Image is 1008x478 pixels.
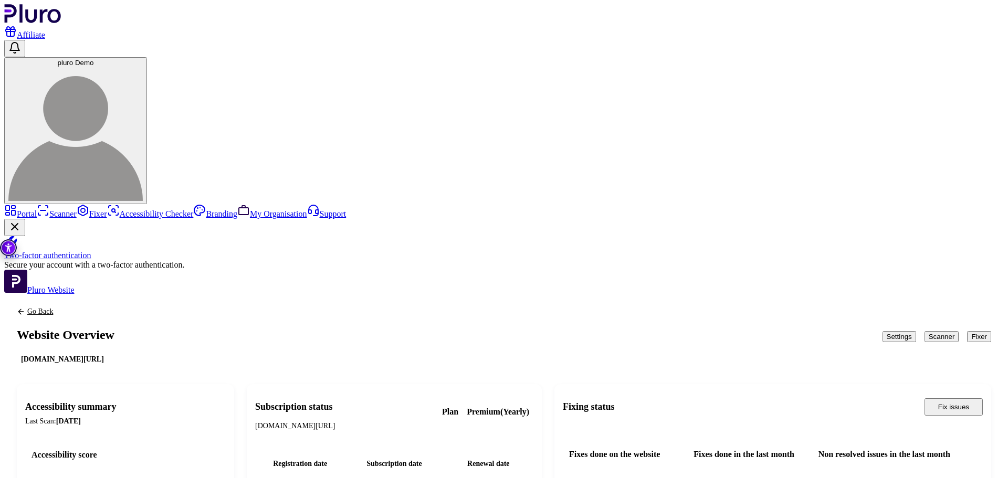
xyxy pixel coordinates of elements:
[56,417,81,425] span: [DATE]
[4,57,147,204] button: pluro Demopluro Demo
[31,449,219,461] h3: Accessibility score
[17,354,108,365] div: [DOMAIN_NAME][URL]
[4,16,61,25] a: Logo
[25,415,226,428] div: Last Scan:
[259,458,341,470] h3: Registration date
[569,448,675,461] h3: Fixes done on the website
[307,209,346,218] a: Support
[193,209,237,218] a: Branding
[925,331,959,342] button: Scanner
[237,209,307,218] a: My Organisation
[4,204,1004,295] aside: Sidebar menu
[4,260,1004,270] div: Secure your account with a two-factor authentication.
[4,236,1004,260] a: Two-factor authentication
[17,328,114,341] h1: Website Overview
[4,40,25,57] button: Open notifications, you have 0 new notifications
[967,331,991,342] button: Fixer
[8,67,143,201] img: pluro Demo
[563,400,615,413] h2: Fixing status
[17,307,114,316] a: Back to previous screen
[37,209,77,218] a: Scanner
[4,251,1004,260] div: Two-factor authentication
[4,219,25,236] button: Close Two-factor authentication notification
[448,458,529,470] h3: Renewal date
[77,209,107,218] a: Fixer
[4,209,37,218] a: Portal
[442,405,533,419] div: Plan
[463,405,533,419] span: premium (yearly)
[25,400,226,413] h2: Accessibility summary
[255,400,429,413] h2: Subscription status
[4,285,75,294] a: Open Pluro Website
[255,421,429,431] div: [DOMAIN_NAME][URL]
[694,448,799,461] h3: Fixes done in the last month
[818,448,976,461] h3: Non resolved issues in the last month
[883,331,916,342] button: Settings
[4,30,45,39] a: Affiliate
[107,209,194,218] a: Accessibility Checker
[925,398,983,416] button: Fix issues
[353,458,435,470] h3: Subscription date
[58,59,94,67] span: pluro Demo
